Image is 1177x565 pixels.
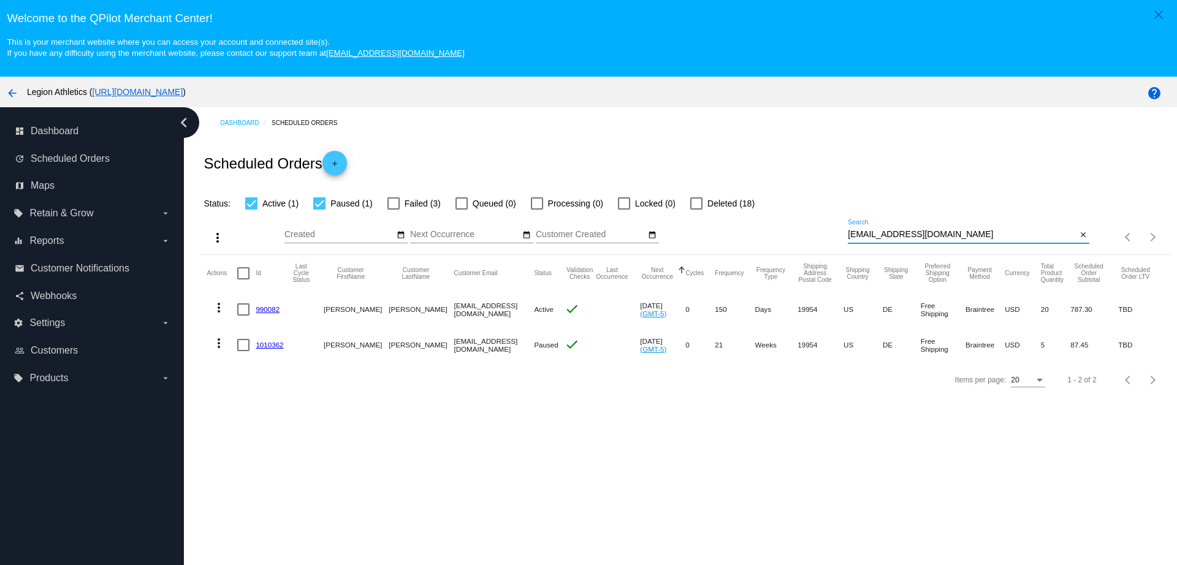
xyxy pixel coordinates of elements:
mat-cell: Days [755,292,798,327]
mat-cell: Braintree [966,292,1005,327]
mat-cell: Weeks [755,327,798,363]
mat-cell: [DATE] [640,292,685,327]
mat-cell: [EMAIL_ADDRESS][DOMAIN_NAME] [454,292,534,327]
button: Change sorting for CustomerLastName [389,267,443,280]
mat-cell: 787.30 [1070,292,1118,327]
button: Change sorting for Frequency [715,270,744,277]
button: Change sorting for LifetimeValue [1118,267,1152,280]
i: equalizer [13,236,23,246]
mat-icon: close [1079,230,1087,240]
span: Maps [31,180,55,191]
mat-cell: [PERSON_NAME] [389,292,454,327]
a: dashboard Dashboard [15,121,170,141]
mat-cell: DE [883,327,921,363]
mat-cell: TBD [1118,292,1164,327]
button: Change sorting for NextOccurrenceUtc [640,267,674,280]
i: share [15,291,25,301]
button: Change sorting for Id [256,270,261,277]
span: Deleted (18) [707,196,755,211]
mat-cell: Braintree [966,327,1005,363]
button: Change sorting for PreferredShippingOption [921,263,954,283]
button: Previous page [1116,225,1141,249]
span: Customer Notifications [31,263,129,274]
mat-cell: 150 [715,292,755,327]
mat-cell: USD [1005,292,1041,327]
mat-cell: 0 [685,292,715,327]
i: arrow_drop_down [161,373,170,383]
mat-cell: [PERSON_NAME] [389,327,454,363]
a: (GMT-5) [640,309,666,317]
span: Reports [29,235,64,246]
mat-cell: 20 [1041,292,1071,327]
mat-icon: help [1147,86,1162,100]
h2: Scheduled Orders [204,151,346,175]
span: Scheduled Orders [31,153,110,164]
span: Products [29,373,68,384]
i: local_offer [13,208,23,218]
mat-cell: 5 [1041,327,1071,363]
span: Customers [31,345,78,356]
div: 1 - 2 of 2 [1067,376,1096,384]
mat-icon: date_range [648,230,657,240]
span: Active [534,305,554,313]
div: Items per page: [955,376,1006,384]
a: Dashboard [220,113,272,132]
mat-icon: close [1151,7,1166,22]
span: Dashboard [31,126,78,137]
small: This is your merchant website where you can access your account and connected site(s). If you hav... [7,37,464,58]
mat-cell: Free Shipping [921,292,966,327]
a: (GMT-5) [640,345,666,353]
mat-header-cell: Total Product Quantity [1041,255,1071,292]
mat-icon: date_range [397,230,405,240]
span: Status: [204,199,230,208]
button: Change sorting for CustomerFirstName [324,267,378,280]
i: people_outline [15,346,25,355]
mat-cell: 19954 [798,292,844,327]
button: Next page [1141,368,1165,392]
i: arrow_drop_down [161,208,170,218]
mat-icon: check [565,301,579,316]
h3: Welcome to the QPilot Merchant Center! [7,12,1170,25]
input: Next Occurrence [410,230,520,240]
button: Previous page [1116,368,1141,392]
i: update [15,154,25,164]
button: Change sorting for ShippingPostcode [798,263,832,283]
button: Next page [1141,225,1165,249]
span: Legion Athletics ( ) [27,87,186,97]
mat-cell: USD [1005,327,1041,363]
button: Change sorting for LastOccurrenceUtc [595,267,630,280]
span: Paused (1) [330,196,372,211]
mat-cell: US [844,327,883,363]
mat-icon: more_vert [211,336,226,351]
mat-cell: 0 [685,327,715,363]
i: dashboard [15,126,25,136]
span: Paused [534,341,558,349]
span: Locked (0) [635,196,676,211]
button: Change sorting for CurrencyIso [1005,270,1030,277]
i: settings [13,318,23,328]
span: 20 [1011,376,1019,384]
i: map [15,181,25,191]
a: 1010362 [256,341,283,349]
a: share Webhooks [15,286,170,306]
i: arrow_drop_down [161,318,170,328]
span: Queued (0) [473,196,516,211]
i: arrow_drop_down [161,236,170,246]
i: chevron_left [174,113,194,132]
mat-icon: date_range [522,230,531,240]
a: 990082 [256,305,280,313]
a: email Customer Notifications [15,259,170,278]
button: Change sorting for LastProcessingCycleId [290,263,313,283]
i: email [15,264,25,273]
span: Active (1) [262,196,299,211]
mat-select: Items per page: [1011,376,1045,385]
mat-cell: [PERSON_NAME] [324,292,389,327]
button: Change sorting for CustomerEmail [454,270,497,277]
button: Change sorting for PaymentMethod.Type [966,267,994,280]
mat-cell: 21 [715,327,755,363]
span: Retain & Grow [29,208,93,219]
span: Settings [29,317,65,328]
mat-icon: add [327,159,342,174]
mat-cell: DE [883,292,921,327]
mat-cell: 19954 [798,327,844,363]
